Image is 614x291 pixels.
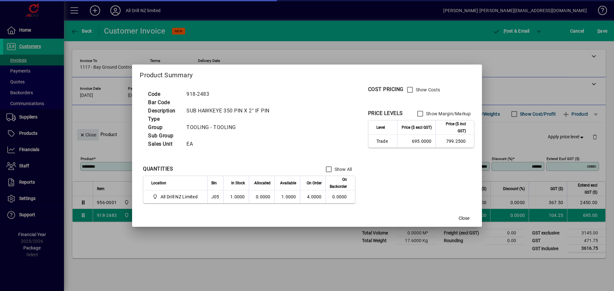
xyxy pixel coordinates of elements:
[183,90,277,98] td: 918-2483
[254,180,271,187] span: Allocated
[368,110,403,117] div: PRICE LEVELS
[280,180,296,187] span: Available
[223,190,249,203] td: 1.0000
[183,123,277,132] td: TOOLING - TOOLING
[145,140,183,148] td: Sales Unit
[376,124,385,131] span: Level
[326,190,355,203] td: 0.0000
[151,193,200,201] span: All Drill NZ Limited
[145,123,183,132] td: Group
[151,180,166,187] span: Location
[307,194,322,199] span: 4.0000
[440,120,466,134] span: Price ($ incl GST)
[397,135,436,148] td: 695.0000
[368,86,404,93] div: COST PRICING
[143,165,173,173] div: QUANTITIES
[414,87,440,93] label: Show Costs
[145,98,183,107] td: Bar Code
[161,194,198,200] span: All Drill NZ Limited
[454,213,474,224] button: Close
[376,138,393,144] span: Trade
[330,176,347,190] span: On Backorder
[183,107,277,115] td: SUB HAWKEYE 350 PIN X 2" IF PIN
[459,215,469,222] span: Close
[274,190,300,203] td: 1.0000
[145,115,183,123] td: Type
[333,166,352,172] label: Show All
[145,90,183,98] td: Code
[183,140,277,148] td: EA
[436,135,474,148] td: 799.2500
[307,180,322,187] span: On Order
[231,180,245,187] span: In Stock
[425,111,471,117] label: Show Margin/Markup
[249,190,274,203] td: 0.0000
[211,180,217,187] span: Bin
[145,132,183,140] td: Sub Group
[132,65,482,83] h2: Product Summary
[207,190,223,203] td: J05
[145,107,183,115] td: Description
[402,124,432,131] span: Price ($ excl GST)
